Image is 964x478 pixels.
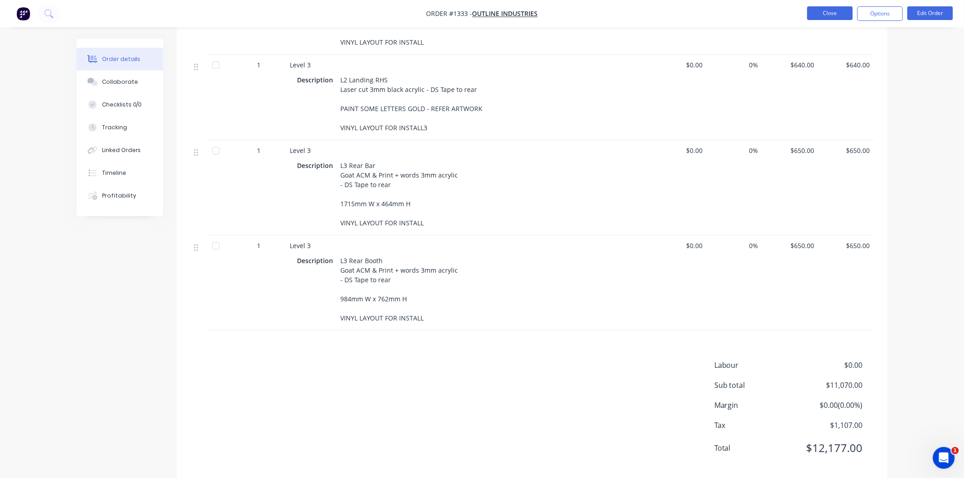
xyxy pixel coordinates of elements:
[102,146,141,154] div: Linked Orders
[714,380,795,391] span: Sub total
[654,146,703,155] span: $0.00
[795,440,863,456] span: $12,177.00
[766,146,815,155] span: $650.00
[795,360,863,371] span: $0.00
[257,241,261,250] span: 1
[337,254,461,325] div: L3 Rear Booth Goat ACM & Print + words 3mm acrylic - DS Tape to rear 984mm W x 762mm H VINYL LAYO...
[714,442,795,453] span: Total
[908,6,953,20] button: Edit Order
[654,241,703,250] span: $0.00
[77,93,163,116] button: Checklists 0/0
[337,159,461,229] div: L3 Rear Bar Goat ACM & Print + words 3mm acrylic - DS Tape to rear 1715mm W x 464mm H VINYL LAYOU...
[297,254,337,267] div: Description
[102,101,142,109] div: Checklists 0/0
[795,420,863,431] span: $1,107.00
[714,360,795,371] span: Labour
[822,60,871,70] span: $640.00
[807,6,853,20] button: Close
[290,61,311,69] span: Level 3
[710,146,759,155] span: 0%
[257,146,261,155] span: 1
[102,169,126,177] div: Timeline
[952,447,959,454] span: 1
[426,10,472,18] span: Order #1333 -
[472,10,538,18] a: Outline Industries
[102,55,141,63] div: Order details
[654,60,703,70] span: $0.00
[297,73,337,86] div: Description
[290,241,311,250] span: Level 3
[857,6,903,21] button: Options
[795,380,863,391] span: $11,070.00
[933,447,955,469] iframe: Intercom live chat
[290,146,311,155] span: Level 3
[766,60,815,70] span: $640.00
[77,139,163,162] button: Linked Orders
[77,71,163,93] button: Collaborate
[102,78,138,86] div: Collaborate
[297,159,337,172] div: Description
[257,60,261,70] span: 1
[77,184,163,207] button: Profitability
[337,73,486,134] div: L2 Landing RHS Laser cut 3mm black acrylic - DS Tape to rear PAINT SOME LETTERS GOLD - REFER ARTW...
[710,241,759,250] span: 0%
[16,7,30,20] img: Factory
[714,420,795,431] span: Tax
[77,162,163,184] button: Timeline
[102,192,136,200] div: Profitability
[102,123,127,132] div: Tracking
[77,48,163,71] button: Order details
[766,241,815,250] span: $650.00
[822,241,871,250] span: $650.00
[795,400,863,411] span: $0.00 ( 0.00 %)
[714,400,795,411] span: Margin
[77,116,163,139] button: Tracking
[822,146,871,155] span: $650.00
[710,60,759,70] span: 0%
